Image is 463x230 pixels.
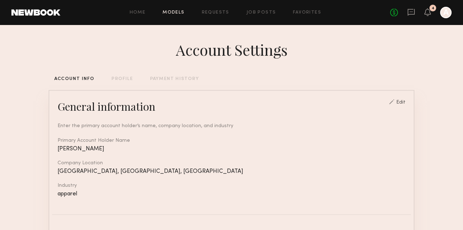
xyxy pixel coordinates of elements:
[58,169,405,175] div: [GEOGRAPHIC_DATA], [GEOGRAPHIC_DATA], [GEOGRAPHIC_DATA]
[54,77,94,81] div: ACCOUNT INFO
[202,10,229,15] a: Requests
[247,10,276,15] a: Job Posts
[58,138,405,143] div: Primary Account Holder Name
[58,122,405,130] div: Enter the primary account holder’s name, company location, and industry
[293,10,321,15] a: Favorites
[396,100,405,105] div: Edit
[111,77,133,81] div: PROFILE
[58,146,405,152] div: [PERSON_NAME]
[440,7,452,18] a: A
[432,6,434,10] div: 4
[58,161,405,166] div: Company Location
[176,40,288,60] div: Account Settings
[58,183,405,188] div: Industry
[58,99,155,114] div: General information
[58,191,405,197] div: apparel
[163,10,184,15] a: Models
[130,10,146,15] a: Home
[150,77,199,81] div: PAYMENT HISTORY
